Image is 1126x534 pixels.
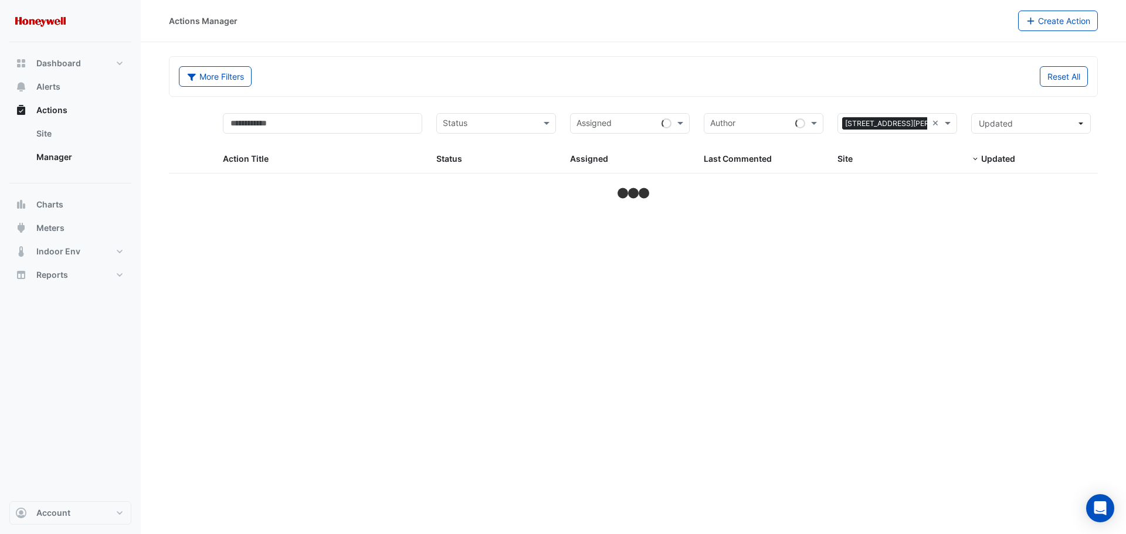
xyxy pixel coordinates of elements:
[979,118,1013,128] span: Updated
[36,507,70,519] span: Account
[36,81,60,93] span: Alerts
[9,501,131,525] button: Account
[837,154,853,164] span: Site
[15,222,27,234] app-icon: Meters
[36,246,80,257] span: Indoor Env
[36,199,63,210] span: Charts
[842,117,974,130] span: [STREET_ADDRESS][PERSON_NAME]
[971,113,1091,134] button: Updated
[1040,66,1088,87] button: Reset All
[9,263,131,287] button: Reports
[15,81,27,93] app-icon: Alerts
[36,104,67,116] span: Actions
[981,154,1015,164] span: Updated
[15,269,27,281] app-icon: Reports
[9,240,131,263] button: Indoor Env
[9,75,131,98] button: Alerts
[704,154,772,164] span: Last Commented
[570,154,608,164] span: Assigned
[932,117,942,130] span: Clear
[9,122,131,174] div: Actions
[9,52,131,75] button: Dashboard
[9,216,131,240] button: Meters
[14,9,67,33] img: Company Logo
[15,199,27,210] app-icon: Charts
[1086,494,1114,522] div: Open Intercom Messenger
[15,104,27,116] app-icon: Actions
[15,57,27,69] app-icon: Dashboard
[27,145,131,169] a: Manager
[169,15,238,27] div: Actions Manager
[27,122,131,145] a: Site
[15,246,27,257] app-icon: Indoor Env
[1018,11,1098,31] button: Create Action
[36,222,65,234] span: Meters
[179,66,252,87] button: More Filters
[223,154,269,164] span: Action Title
[436,154,462,164] span: Status
[36,269,68,281] span: Reports
[36,57,81,69] span: Dashboard
[9,98,131,122] button: Actions
[9,193,131,216] button: Charts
